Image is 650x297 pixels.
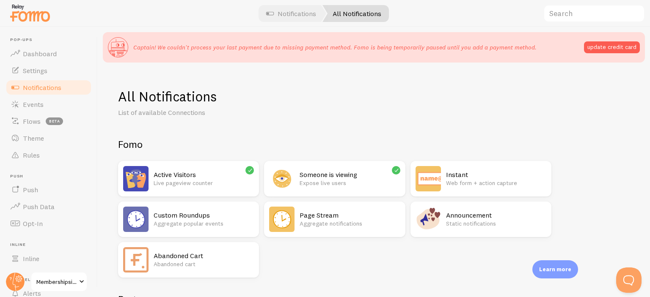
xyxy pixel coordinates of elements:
span: Push [23,185,38,194]
h2: Someone is viewing [300,170,400,179]
span: Flows [23,117,41,125]
p: Aggregate popular events [154,219,254,228]
h2: Fomo [118,138,551,151]
h2: Announcement [446,211,546,220]
a: Theme [5,130,92,147]
iframe: Help Scout Beacon - Open [616,267,642,293]
a: Flows beta [5,113,92,130]
a: Opt-In [5,215,92,232]
p: Aggregate notifications [300,219,400,228]
h2: Instant [446,170,546,179]
h2: Abandoned Cart [154,251,254,260]
span: Inline [10,242,92,248]
img: fomo-relay-logo-orange.svg [9,2,51,24]
h2: Page Stream [300,211,400,220]
p: Live pageview counter [154,179,254,187]
span: Pop-ups [10,37,92,43]
p: Learn more [539,265,571,273]
a: Rules [5,147,92,163]
span: Push Data [23,202,55,211]
span: Events [23,100,44,109]
h2: Active Visitors [154,170,254,179]
span: Dashboard [23,49,57,58]
a: Notifications [5,79,92,96]
span: Theme [23,134,44,142]
img: Someone is viewing [269,166,295,191]
h2: Custom Roundups [154,211,254,220]
button: update credit card [584,41,640,53]
a: Membershipsitechallenge (finaltest) [30,272,88,292]
a: Dashboard [5,45,92,62]
img: Instant [416,166,441,191]
span: Membershipsitechallenge (finaltest) [36,277,77,287]
a: Push Data [5,198,92,215]
a: Inline [5,250,92,267]
p: Web form + action capture [446,179,546,187]
p: Abandoned cart [154,260,254,268]
div: Learn more [532,260,578,278]
span: beta [46,117,63,125]
p: Static notifications [446,219,546,228]
span: Rules [23,151,40,159]
h1: All Notifications [118,88,630,105]
span: Opt-In [23,219,43,228]
a: Settings [5,62,92,79]
img: Active Visitors [123,166,149,191]
p: Expose live users [300,179,400,187]
img: Announcement [416,207,441,232]
p: Captain! We couldn't process your last payment due to missing payment method. Fomo is being tempo... [133,43,537,52]
img: Abandoned Cart [123,247,149,272]
span: Notifications [23,83,61,92]
span: Settings [23,66,47,75]
a: Events [5,96,92,113]
a: Push [5,181,92,198]
img: Custom Roundups [123,207,149,232]
img: Page Stream [269,207,295,232]
span: Inline [23,254,39,263]
span: Push [10,174,92,179]
p: List of available Connections [118,108,321,117]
